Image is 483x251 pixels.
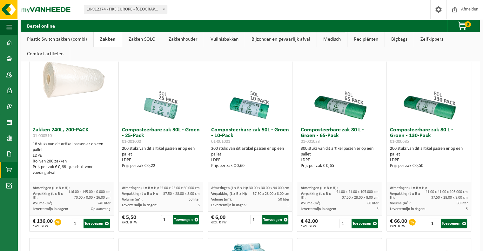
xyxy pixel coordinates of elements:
span: 116.00 x 145.00 x 0.000 cm [68,190,111,194]
button: Toevoegen [262,215,289,224]
span: Afmetingen (L x B x H): [122,186,159,190]
div: LDPE [390,157,468,163]
input: 1 [250,215,262,224]
span: 5 [198,203,200,207]
h3: Composteerbare zak 30L - Groen - 25-Pack [122,127,200,144]
div: LDPE [211,157,289,163]
span: 80 liter [457,201,468,205]
span: Verpakking (L x B x H): [33,192,63,200]
a: Zakkenhouder [162,32,204,47]
a: Recipiënten [347,32,385,47]
span: 37.50 x 28.00 x 8.00 cm [431,196,468,200]
span: 25.00 x 25.00 x 60.000 cm [159,186,200,190]
span: Op aanvraag [91,207,111,211]
div: 18 stuks van dit artikel passen er op een pallet [33,142,111,176]
div: 200 stuks van dit artikel passen er op een pallet [211,146,289,169]
span: 80 liter [367,201,379,205]
a: Plastic Switch zakken (combi) [21,32,93,47]
a: Zakken SOLO [122,32,162,47]
input: 1 [339,219,351,228]
span: excl. BTW [33,224,53,228]
div: Rol van 200 zakken [33,159,111,164]
span: 01-001000 [122,139,141,144]
span: Verpakking (L x B x H): [211,192,247,196]
button: 0 [447,19,479,32]
img: 01-001033 [308,61,371,124]
div: LDPE [33,153,111,159]
h3: Composteerbare zak 80 L - Groen - 65-Pack [300,127,378,144]
span: Volume (m³): [300,201,321,205]
span: Levertermijn in dagen: [122,203,157,207]
span: 37.50 x 28.00 x 8.00 cm [163,192,200,196]
div: € 42,00 [300,219,318,228]
a: Medisch [317,32,347,47]
span: 01-000685 [390,139,409,144]
span: Volume (m³): [33,201,53,205]
input: 1 [72,219,83,228]
a: Bijzonder en gevaarlijk afval [245,32,317,47]
span: excl. BTW [211,221,227,224]
span: Afmetingen (L x B x H): [300,186,337,190]
span: Levertermijn in dagen: [33,207,68,211]
span: 10-912374 - FIKE EUROPE - HERENTALS [84,5,167,14]
img: 01-000685 [397,61,460,124]
span: excl. BTW [300,224,318,228]
span: 0 [465,21,471,27]
div: € 5,50 [122,215,138,224]
div: € 136,00 [33,219,53,228]
div: Prijs per zak € 0,22 [122,163,200,169]
span: 01-000510 [33,134,52,138]
span: 41.00 x 41.00 x 105.000 cm [426,190,468,194]
span: 50 liter [278,198,289,201]
span: Verpakking (L x B x H): [390,192,420,200]
span: Levertermijn in dagen: [300,207,336,211]
h3: Zakken 240L, 200-PACK [33,127,111,140]
span: 01-001033 [300,139,319,144]
div: 200 stuks van dit artikel passen er op een pallet [390,146,468,169]
span: Levertermijn in dagen: [390,207,425,211]
div: Prijs per zak € 0,68 - geschikt voor voedingafval [33,164,111,176]
span: 01-001001 [211,139,230,144]
button: Toevoegen [441,219,467,228]
div: Prijs per zak € 0,60 [211,163,289,169]
input: 1 [161,215,172,224]
button: Toevoegen [173,215,199,224]
span: Verpakking (L x B x H): [300,192,331,200]
span: Levertermijn in dagen: [211,203,246,207]
div: 300 stuks van dit artikel passen er op een pallet [300,146,378,169]
span: Verpakking (L x B x H): [122,192,158,196]
button: Toevoegen [84,219,110,228]
span: Afmetingen (L x B x H): [211,186,248,190]
span: Volume (m³): [390,201,411,205]
span: excl. BTW [390,224,407,228]
button: Toevoegen [352,219,378,228]
a: Bigbags [385,32,414,47]
div: LDPE [122,157,200,163]
div: € 66,00 [390,219,407,228]
span: 5 [287,203,289,207]
span: excl. BTW [122,221,138,224]
span: 41.00 x 41.00 x 105.000 cm [336,190,379,194]
span: 5 [466,207,468,211]
a: Vuilnisbakken [204,32,245,47]
span: 5 [377,207,379,211]
div: € 6,00 [211,215,227,224]
div: Prijs per zak € 0,50 [390,163,468,169]
span: 37.50 x 28.00 x 8.00 cm [252,192,289,196]
input: 1 [429,219,440,228]
span: Volume (m³): [122,198,143,201]
span: 30.00 x 30.00 x 94.000 cm [249,186,289,190]
h2: Bestel online [21,19,61,32]
a: Zakken [94,32,122,47]
span: Volume (m³): [211,198,232,201]
div: Prijs per zak € 0,65 [300,163,378,169]
h3: Composteerbare zak 50L - Groen - 10-Pack [211,127,289,144]
div: LDPE [300,157,378,163]
img: 01-000510 [30,61,114,103]
img: 01-001000 [129,61,193,124]
span: 240 liter [97,201,111,205]
span: Afmetingen (L x B x H): [33,186,70,190]
span: 37.50 x 28.00 x 8.00 cm [342,196,379,200]
span: 70.00 x 0.00 x 26.00 cm [74,196,111,200]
